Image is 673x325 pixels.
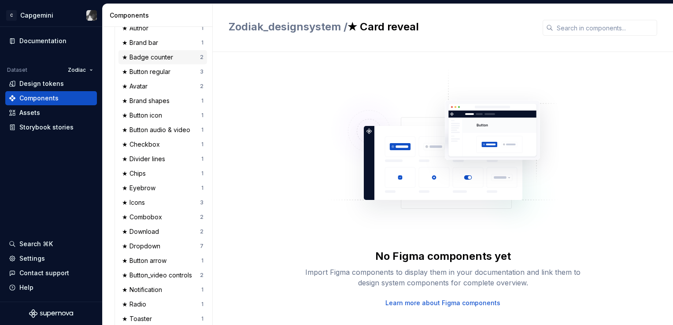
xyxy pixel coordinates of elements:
a: ★ Button audio & video1 [118,123,207,137]
div: Components [110,11,209,20]
div: 1 [201,126,203,133]
div: Assets [19,108,40,117]
div: 3 [200,68,203,75]
div: ★ Author [122,24,152,33]
div: ★ Badge counter [122,53,177,62]
a: ★ Button icon1 [118,108,207,122]
div: Components [19,94,59,103]
a: ★ Download2 [118,225,207,239]
a: ★ Button_video controls2 [118,268,207,282]
div: Capgemini [20,11,53,20]
div: ★ Combobox [122,213,166,222]
span: Zodiac [68,66,86,74]
a: Documentation [5,34,97,48]
div: ★ Button arrow [122,256,170,265]
a: ★ Chips1 [118,166,207,181]
a: Storybook stories [5,120,97,134]
button: Help [5,281,97,295]
div: 2 [200,83,203,90]
input: Search in components... [553,20,657,36]
button: Zodiac [64,64,97,76]
div: 3 [200,199,203,206]
div: 1 [201,315,203,322]
div: ★ Notification [122,285,166,294]
div: ★ Checkbox [122,140,163,149]
div: 2 [200,54,203,61]
div: Documentation [19,37,67,45]
div: ★ Toaster [122,314,155,323]
div: Import Figma components to display them in your documentation and link them to design system comp... [302,267,584,288]
div: ★ Radio [122,300,150,309]
span: Zodiak_designsystem / [229,20,348,33]
a: ★ Eyebrow1 [118,181,207,195]
div: 1 [201,112,203,119]
a: ★ Author1 [118,21,207,35]
a: ★ Radio1 [118,297,207,311]
div: Contact support [19,269,69,277]
button: CCapgeminiArnaud [2,6,100,25]
a: ★ Combobox2 [118,210,207,224]
div: 1 [201,185,203,192]
div: ★ Divider lines [122,155,169,163]
div: ★ Dropdown [122,242,164,251]
div: Dataset [7,66,27,74]
div: ★ Brand bar [122,38,162,47]
a: ★ Badge counter2 [118,50,207,64]
div: ★ Download [122,227,163,236]
div: ★ Button regular [122,67,174,76]
a: ★ Button arrow1 [118,254,207,268]
a: Assets [5,106,97,120]
button: Contact support [5,266,97,280]
div: ★ Button audio & video [122,126,194,134]
h2: ★ Card reveal [229,20,532,34]
div: No Figma components yet [375,249,511,263]
a: ★ Button regular3 [118,65,207,79]
a: ★ Notification1 [118,283,207,297]
div: Help [19,283,33,292]
button: Search ⌘K [5,237,97,251]
div: 1 [201,257,203,264]
div: ★ Button_video controls [122,271,196,280]
a: ★ Checkbox1 [118,137,207,151]
div: Search ⌘K [19,240,53,248]
a: ★ Divider lines1 [118,152,207,166]
div: 1 [201,170,203,177]
div: 1 [201,25,203,32]
div: ★ Avatar [122,82,151,91]
div: ★ Eyebrow [122,184,159,192]
div: 1 [201,301,203,308]
a: ★ Dropdown7 [118,239,207,253]
a: ★ Icons3 [118,196,207,210]
div: 1 [201,97,203,104]
div: C [6,10,17,21]
div: 2 [200,214,203,221]
div: 1 [201,39,203,46]
img: Arnaud [86,10,97,21]
a: ★ Brand shapes1 [118,94,207,108]
svg: Supernova Logo [29,309,73,318]
a: Design tokens [5,77,97,91]
div: ★ Button icon [122,111,166,120]
div: 1 [201,286,203,293]
div: 7 [200,243,203,250]
div: Settings [19,254,45,263]
a: ★ Brand bar1 [118,36,207,50]
a: Components [5,91,97,105]
div: Storybook stories [19,123,74,132]
div: 2 [200,228,203,235]
div: ★ Icons [122,198,148,207]
div: Design tokens [19,79,64,88]
div: ★ Brand shapes [122,96,173,105]
div: ★ Chips [122,169,149,178]
a: Settings [5,251,97,266]
div: 1 [201,155,203,162]
a: Learn more about Figma components [385,299,500,307]
div: 1 [201,141,203,148]
a: ★ Avatar2 [118,79,207,93]
div: 2 [200,272,203,279]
